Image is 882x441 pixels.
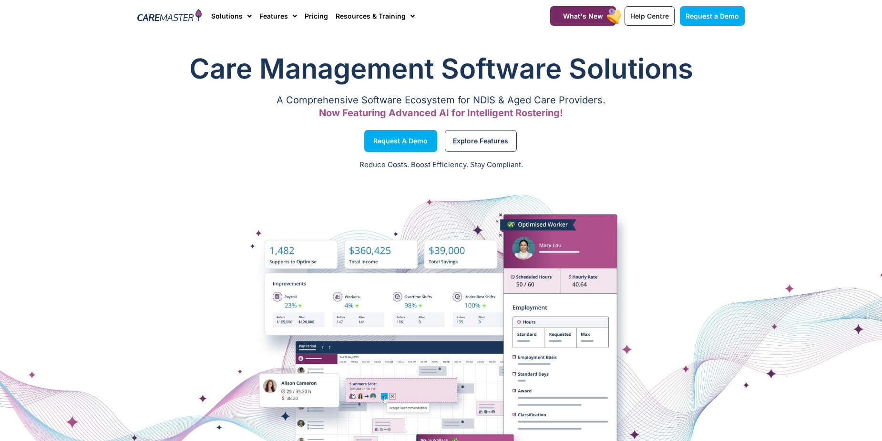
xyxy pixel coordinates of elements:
[137,50,745,88] h1: Care Management Software Solutions
[373,139,428,143] span: Request a Demo
[364,130,437,152] a: Request a Demo
[563,12,603,20] span: What's New
[137,97,745,103] p: A Comprehensive Software Ecosystem for NDIS & Aged Care Providers.
[6,160,876,170] p: Reduce Costs. Boost Efficiency. Stay Compliant.
[445,130,517,152] a: Explore Features
[630,12,669,20] span: Help Centre
[319,107,563,119] span: Now Featuring Advanced AI for Intelligent Rostering!
[625,6,675,26] a: Help Centre
[453,139,508,143] span: Explore Features
[680,6,745,26] a: Request a Demo
[137,9,202,23] img: CareMaster Logo
[550,6,616,26] a: What's New
[686,12,739,20] span: Request a Demo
